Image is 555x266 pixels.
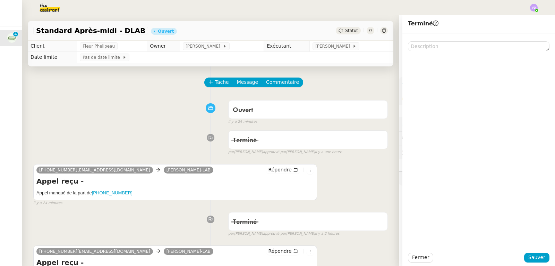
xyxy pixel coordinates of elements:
div: ⚙️Procédures [399,77,555,90]
span: il y a 24 minutes [228,119,257,125]
span: par [228,231,234,237]
span: approuvé par [263,149,286,155]
button: Tâche [204,78,233,87]
div: 🕵️Autres demandes en cours 2 [399,145,555,159]
span: 🧴 [402,176,423,181]
button: Fermer [408,253,433,263]
span: il y a 24 minutes [33,200,62,206]
td: Exécutant [264,41,310,52]
img: svg [530,4,538,11]
small: [PERSON_NAME] [PERSON_NAME] [228,231,340,237]
span: Sauver [528,253,545,261]
span: Tâche [215,78,229,86]
td: Owner [147,41,180,52]
span: Terminé [408,20,438,27]
span: Terminé [233,219,257,225]
span: approuvé par [263,231,286,237]
div: 💬Commentaires [399,131,555,145]
span: ⚙️ [402,80,438,88]
td: Client [28,41,77,52]
img: 7f9b6497-4ade-4d5b-ae17-2cbe23708554 [7,33,17,43]
button: Répondre [266,166,300,174]
nz-badge-sup: 4 [13,32,18,37]
span: il y a une heure [315,149,342,155]
p: 4 [14,32,17,38]
span: Pas de date limite [83,54,122,61]
span: 💬 [402,135,446,141]
span: par [228,149,234,155]
a: [PERSON_NAME]-LAB [164,167,213,173]
span: Statut [345,28,358,33]
a: [PERSON_NAME]-LAB [164,248,213,255]
span: Répondre [268,166,292,173]
h5: Appel manqué de la part de [36,190,314,196]
span: [PERSON_NAME] [186,43,223,50]
div: 🔐Données client [399,91,555,105]
button: Message [233,78,262,87]
span: Message [237,78,258,86]
span: Ouvert [233,107,253,113]
div: Ouvert [158,29,174,33]
div: 🧴Autres [399,172,555,185]
span: il y a 2 heures [315,231,340,237]
span: Terminé [233,137,257,144]
span: Fleur Phelipeau [83,43,115,50]
span: 🔐 [402,94,447,102]
button: Commentaire [262,78,303,87]
span: [PERSON_NAME] [315,43,352,50]
span: 🕵️ [402,149,488,155]
td: Date limite [28,52,77,63]
a: [PHONE_NUMBER] [92,190,133,195]
span: [PHONE_NUMBER][EMAIL_ADDRESS][DOMAIN_NAME] [39,168,150,172]
span: Standard Après-midi - DLAB [36,27,145,34]
span: ⏲️ [402,121,455,127]
button: Répondre [266,247,300,255]
button: Sauver [524,253,549,263]
span: Répondre [268,248,292,255]
span: Fermer [412,253,429,261]
h4: Appel reçu - [36,176,314,186]
small: [PERSON_NAME] [PERSON_NAME] [228,149,342,155]
span: [PHONE_NUMBER][EMAIL_ADDRESS][DOMAIN_NAME] [39,249,150,254]
span: Commentaire [266,78,299,86]
div: ⏲️Tâches 260:30 [399,117,555,131]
